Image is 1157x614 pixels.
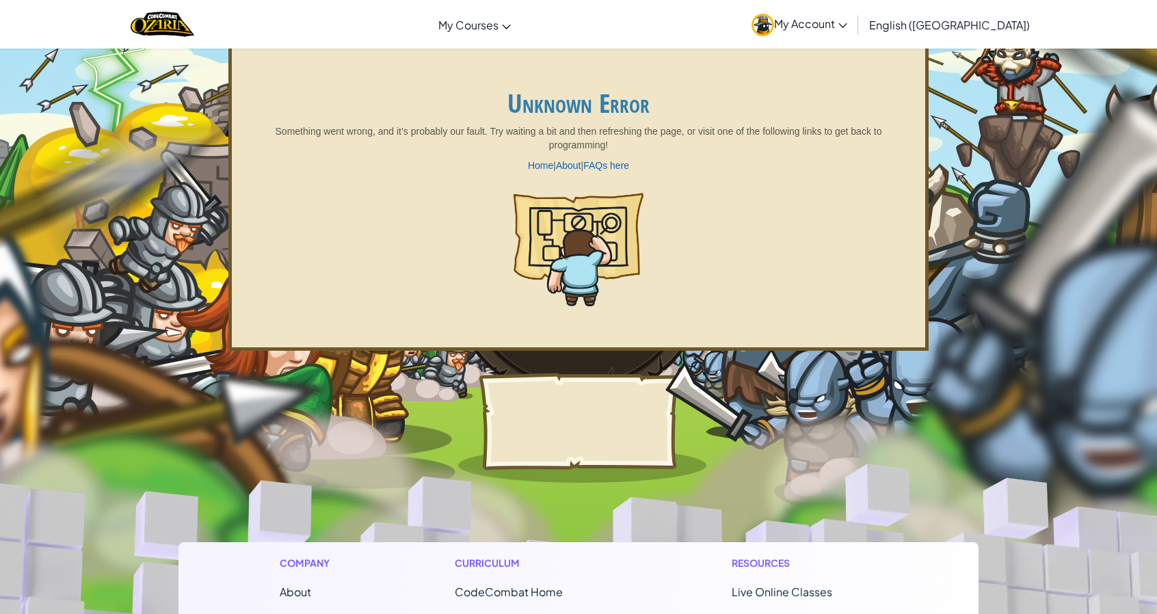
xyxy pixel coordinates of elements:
a: About [280,585,311,599]
span: English ([GEOGRAPHIC_DATA]) [869,18,1030,32]
p: Something went wrong, and it’s probably our fault. Try waiting a bit and then refreshing the page... [254,124,903,152]
h1: Unknown Error [254,89,903,118]
a: My Account [745,3,854,46]
a: Live Online Classes [732,585,832,599]
h1: Resources [732,556,877,570]
a: Ozaria by CodeCombat logo [131,10,194,38]
a: English ([GEOGRAPHIC_DATA]) [862,6,1037,43]
span: My Courses [438,18,498,32]
img: 404_2.png [514,193,643,306]
a: My Courses [431,6,518,43]
h1: Company [280,556,343,570]
span: | [581,160,584,171]
a: Home [528,160,553,171]
h1: Curriculum [455,556,620,570]
img: Home [131,10,194,38]
span: | [553,160,556,171]
a: About [556,160,581,171]
a: FAQs here [583,160,629,171]
img: avatar [752,14,774,36]
span: My Account [774,16,847,31]
span: CodeCombat Home [455,585,563,599]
